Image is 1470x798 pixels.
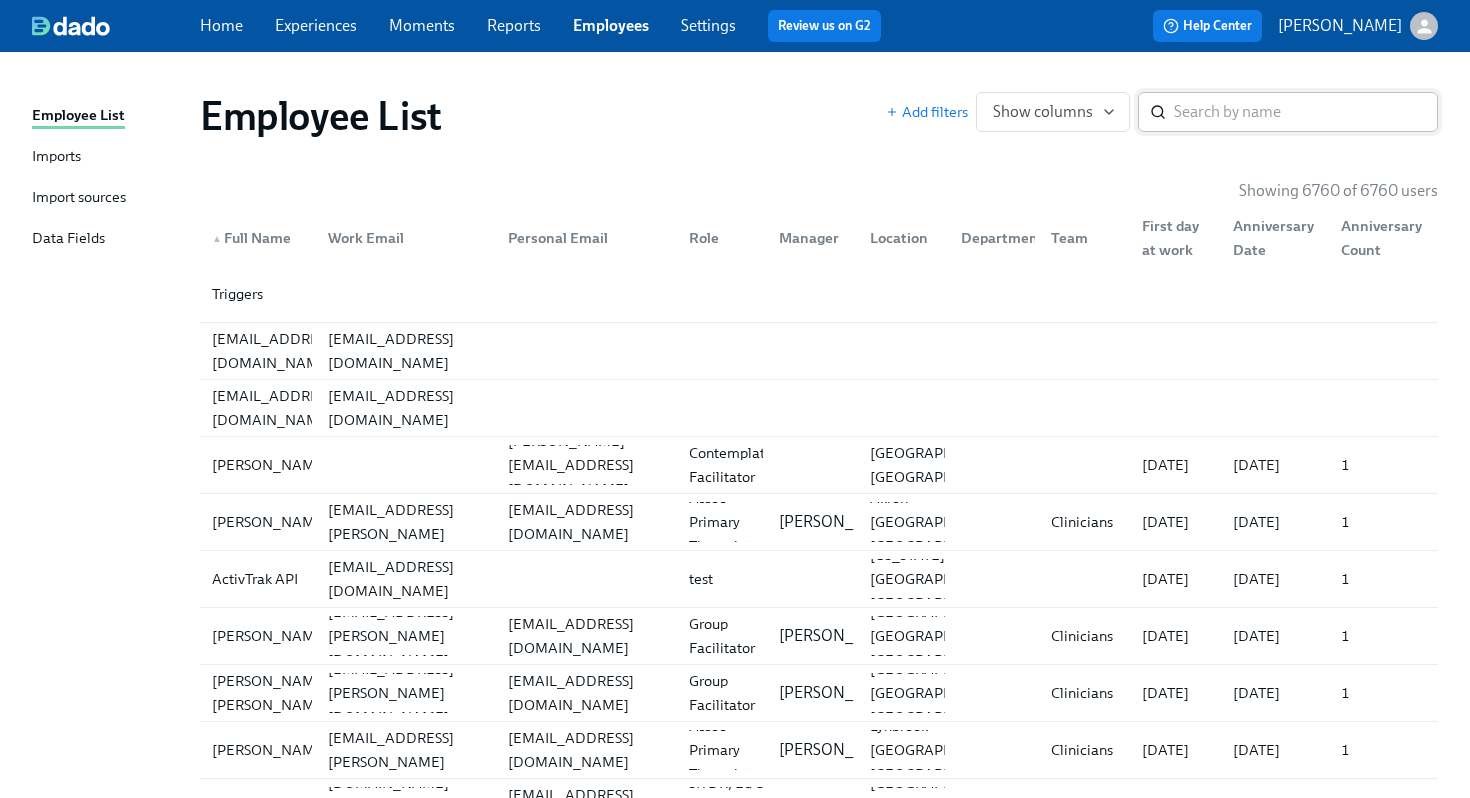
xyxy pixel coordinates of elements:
a: [EMAIL_ADDRESS][DOMAIN_NAME][EMAIL_ADDRESS][DOMAIN_NAME] [200,323,1438,380]
div: [DATE] [1134,738,1217,762]
div: [DATE] [1134,567,1217,591]
p: [PERSON_NAME] [779,625,903,647]
div: First day at work [1134,214,1217,262]
a: Triggers [200,266,1438,323]
div: 1 [1333,510,1434,534]
div: Anniversary Date [1217,218,1326,258]
p: [PERSON_NAME] [1278,15,1402,37]
div: Contemplative Facilitator [681,441,792,489]
div: Personal Email [492,218,673,258]
a: Settings [681,16,736,35]
div: Assoc Primary Therapist [681,486,764,558]
a: Employees [573,16,649,35]
div: Triggers [204,282,312,306]
div: Anniversary Count [1325,218,1434,258]
div: [EMAIL_ADDRESS][DOMAIN_NAME] [204,327,346,375]
a: dado [32,16,200,36]
div: [DATE] [1134,681,1217,705]
div: [PERSON_NAME][PERSON_NAME][EMAIL_ADDRESS][DOMAIN_NAME]Contemplative Facilitator[GEOGRAPHIC_DATA],... [200,437,1438,493]
div: [DATE] [1134,510,1217,534]
div: [PERSON_NAME] [204,624,337,648]
div: [EMAIL_ADDRESS][DOMAIN_NAME] [320,384,493,432]
div: Imports [32,145,81,170]
a: Imports [32,145,184,170]
div: [DATE] [1134,453,1217,477]
div: Work Email [320,226,493,250]
a: Import sources [32,186,184,211]
a: [PERSON_NAME][PERSON_NAME][EMAIL_ADDRESS][DOMAIN_NAME]Contemplative Facilitator[GEOGRAPHIC_DATA],... [200,437,1438,494]
button: Help Center [1153,10,1262,42]
div: [DATE] [1225,510,1326,534]
button: [PERSON_NAME] [1278,12,1438,40]
div: ActivTrak API [204,567,312,591]
div: Clinicians [1043,510,1126,534]
div: [DATE] [1134,624,1217,648]
div: [PERSON_NAME][EMAIL_ADDRESS][PERSON_NAME][DOMAIN_NAME] [320,702,493,798]
a: [EMAIL_ADDRESS][DOMAIN_NAME][EMAIL_ADDRESS][DOMAIN_NAME] [200,380,1438,437]
div: [EMAIL_ADDRESS][PERSON_NAME][DOMAIN_NAME] [320,600,493,672]
div: ActivTrak API[EMAIL_ADDRESS][DOMAIN_NAME]test[US_STATE] [GEOGRAPHIC_DATA] [GEOGRAPHIC_DATA][DATE]... [200,551,1438,607]
div: [PERSON_NAME] [204,510,337,534]
a: Reports [487,16,541,35]
div: Clinicians [1043,624,1126,648]
div: [DATE] [1225,453,1326,477]
a: [PERSON_NAME] [PERSON_NAME][EMAIL_ADDRESS][PERSON_NAME][DOMAIN_NAME][EMAIL_ADDRESS][DOMAIN_NAME]G... [200,665,1438,722]
div: Akron [GEOGRAPHIC_DATA] [GEOGRAPHIC_DATA] [862,486,1025,558]
span: Show columns [993,102,1113,122]
a: Employee List [32,104,184,129]
div: Location [854,218,945,258]
div: Data Fields [32,227,105,252]
div: Triggers [200,266,1438,322]
div: First day at work [1126,218,1217,258]
div: [EMAIL_ADDRESS][DOMAIN_NAME] [320,327,493,375]
div: Clinicians [1043,738,1126,762]
div: [PERSON_NAME] [204,738,337,762]
div: 1 [1333,681,1434,705]
a: ActivTrak API[EMAIL_ADDRESS][DOMAIN_NAME]test[US_STATE] [GEOGRAPHIC_DATA] [GEOGRAPHIC_DATA][DATE]... [200,551,1438,608]
div: [PERSON_NAME][EMAIL_ADDRESS][DOMAIN_NAME] [500,429,673,501]
div: [EMAIL_ADDRESS][DOMAIN_NAME] [500,726,673,774]
div: Assoc Primary Therapist [681,714,764,786]
div: [PERSON_NAME][EMAIL_ADDRESS][PERSON_NAME][DOMAIN_NAME] [320,474,493,570]
div: [DATE] [1225,624,1326,648]
div: [PERSON_NAME][PERSON_NAME][EMAIL_ADDRESS][PERSON_NAME][DOMAIN_NAME][EMAIL_ADDRESS][DOMAIN_NAME]As... [200,494,1438,550]
div: [DATE] [1225,567,1326,591]
div: [EMAIL_ADDRESS][DOMAIN_NAME] [500,612,673,660]
a: Review us on G2 [778,16,871,36]
div: Work Email [312,218,493,258]
div: Location [862,226,945,250]
div: Personal Email [500,226,673,250]
p: Showing 6760 of 6760 users [1239,180,1438,202]
div: [GEOGRAPHIC_DATA] [GEOGRAPHIC_DATA] [GEOGRAPHIC_DATA] [862,657,1025,729]
div: test [681,567,764,591]
div: 1 [1333,453,1434,477]
span: Help Center [1163,16,1252,36]
img: dado [32,16,110,36]
div: ▲Full Name [204,218,312,258]
p: [PERSON_NAME] [779,511,903,533]
div: Group Facilitator [681,669,764,717]
a: [PERSON_NAME][EMAIL_ADDRESS][PERSON_NAME][DOMAIN_NAME][EMAIL_ADDRESS][DOMAIN_NAME]Group Facilitat... [200,608,1438,665]
div: [EMAIL_ADDRESS][DOMAIN_NAME][EMAIL_ADDRESS][DOMAIN_NAME] [200,323,1438,379]
div: Role [681,226,764,250]
button: Show columns [976,92,1130,132]
div: Import sources [32,186,126,211]
div: [PERSON_NAME] [204,453,337,477]
div: [GEOGRAPHIC_DATA] [GEOGRAPHIC_DATA] [GEOGRAPHIC_DATA] [862,600,1025,672]
div: Group Facilitator [681,612,764,660]
div: Lynbrook [GEOGRAPHIC_DATA] [GEOGRAPHIC_DATA] [862,714,1025,786]
div: Role [673,218,764,258]
div: [US_STATE] [GEOGRAPHIC_DATA] [GEOGRAPHIC_DATA] [862,543,1025,615]
span: ▲ [212,234,222,244]
button: Add filters [886,102,968,122]
div: [PERSON_NAME][PERSON_NAME][EMAIL_ADDRESS][PERSON_NAME][DOMAIN_NAME][EMAIL_ADDRESS][DOMAIN_NAME]As... [200,722,1438,778]
button: Review us on G2 [768,10,881,42]
a: [PERSON_NAME][PERSON_NAME][EMAIL_ADDRESS][PERSON_NAME][DOMAIN_NAME][EMAIL_ADDRESS][DOMAIN_NAME]As... [200,722,1438,779]
div: Anniversary Date [1225,214,1326,262]
div: Full Name [204,226,312,250]
div: Anniversary Count [1333,214,1434,262]
a: Experiences [275,16,357,35]
p: [PERSON_NAME] [779,682,903,704]
div: [EMAIL_ADDRESS][DOMAIN_NAME] [500,669,673,717]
